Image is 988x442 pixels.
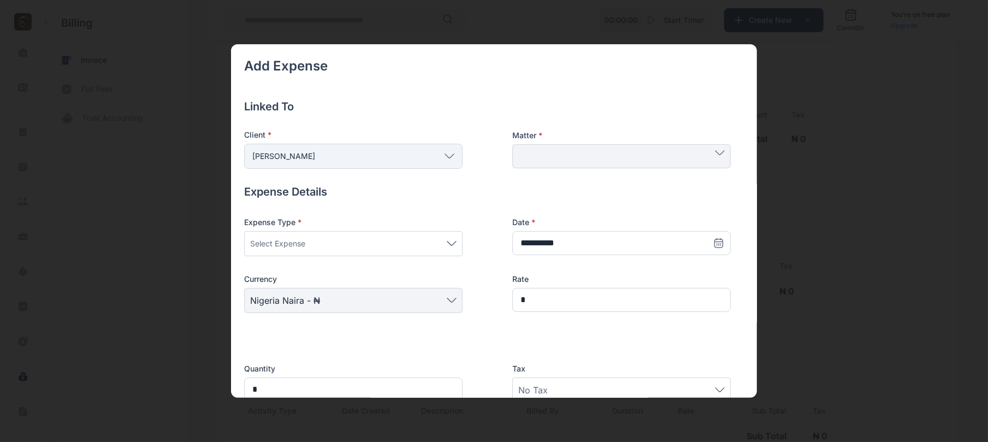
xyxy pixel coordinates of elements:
[244,99,731,114] h4: Linked To
[512,130,542,141] span: Matter
[244,274,277,285] span: Currency
[512,217,731,228] label: Date
[244,57,731,75] h4: Add Expense
[250,294,320,307] span: Nigeria Naira - ₦
[250,237,305,250] span: Select Expense
[244,184,731,199] h4: Expense Details
[244,129,463,140] p: Client
[512,363,525,374] span: Tax
[518,384,548,397] span: No Tax
[252,150,315,163] span: [PERSON_NAME]
[244,217,301,228] span: Expense Type
[244,363,463,374] label: Quantity
[512,274,731,285] label: Rate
